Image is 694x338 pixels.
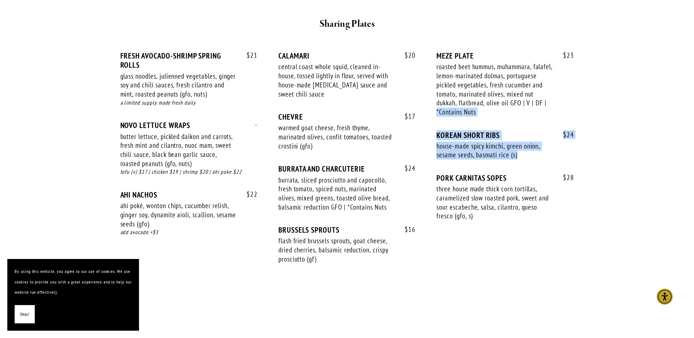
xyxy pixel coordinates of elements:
span: 22 [239,190,258,199]
div: ahi poké, wonton chips, cucumber relish, ginger soy, dynamite aioli, scallion, sesame seeds (gfo) [120,201,237,228]
div: AHI NACHOS [120,190,258,199]
span: 17 [397,112,416,121]
div: FRESH AVOCADO-SHRIMP SPRING ROLLS [120,51,258,70]
div: flash fried brussels sprouts, goat cheese, dried cherries, balsamic reduction, crispy prosciutto ... [278,236,395,263]
span: 23 [556,51,574,60]
button: Okay! [15,305,35,324]
div: a limited supply made fresh daily [120,99,258,107]
span: $ [405,51,408,60]
div: roasted beet hummus, muhammara, falafel, lemon-marinated dolmas, portuguese pickled vegetables, f... [436,62,553,116]
div: house-made spicy kimchi, green onion, sesame seeds, basmati rice (s) [436,142,553,159]
span: 20 [397,51,416,60]
span: $ [405,164,408,173]
span: 28 [556,173,574,182]
span: 24 [397,164,416,173]
section: Cookie banner [7,259,139,331]
strong: Sharing Plates [319,18,375,30]
div: add avocado +$3 [120,228,258,237]
span: $ [247,51,250,60]
div: tofu (v) $17 | chicken $19 | shrimp $20 | ahi poke $22 [120,168,258,176]
span: $ [405,225,408,234]
span: 16 [397,225,416,234]
div: PORK CARNITAS SOPES [436,173,574,183]
div: burrata, sliced prosciutto and capocollo, fresh tomato, spiced nuts, marinated olives, mixed gree... [278,176,395,212]
span: $ [247,190,250,199]
div: CALAMARI [278,51,416,60]
div: warmed goat cheese, fresh thyme, marinated olives, confit tomatoes, toasted crostini (gfo) [278,123,395,150]
span: $ [563,173,567,182]
div: MEZE PLATE [436,51,574,60]
div: glass noodles, julienned vegetables, ginger soy and chili sauces, fresh cilantro and mint, roaste... [120,72,237,99]
div: NOVO LETTUCE WRAPS [120,121,258,130]
div: butter lettuce, pickled daikon and carrots, fresh mint and cilantro, nuoc mam, sweet chili sauce,... [120,132,237,168]
span: - [248,121,258,129]
span: $ [405,112,408,121]
div: KOREAN SHORT RIBS [436,131,574,140]
div: three house made thick corn tortillas, caramelized slow roasted pork, sweet and sour escabeche, s... [436,184,553,221]
span: 21 [239,51,258,60]
div: CHEVRE [278,112,416,121]
p: By using this website, you agree to our use of cookies. We use cookies to provide you with a grea... [15,266,132,298]
div: central coast whole squid, cleaned in-house, tossed lightly in flour, served with house-made [MED... [278,62,395,98]
span: Okay! [20,309,29,320]
div: BURRATA AND CHARCUTERIE [278,164,416,173]
span: $ [563,130,567,139]
div: BRUSSELS SPROUTS [278,225,416,234]
span: $ [563,51,567,60]
span: 24 [556,131,574,139]
div: Accessibility Menu [657,289,673,305]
